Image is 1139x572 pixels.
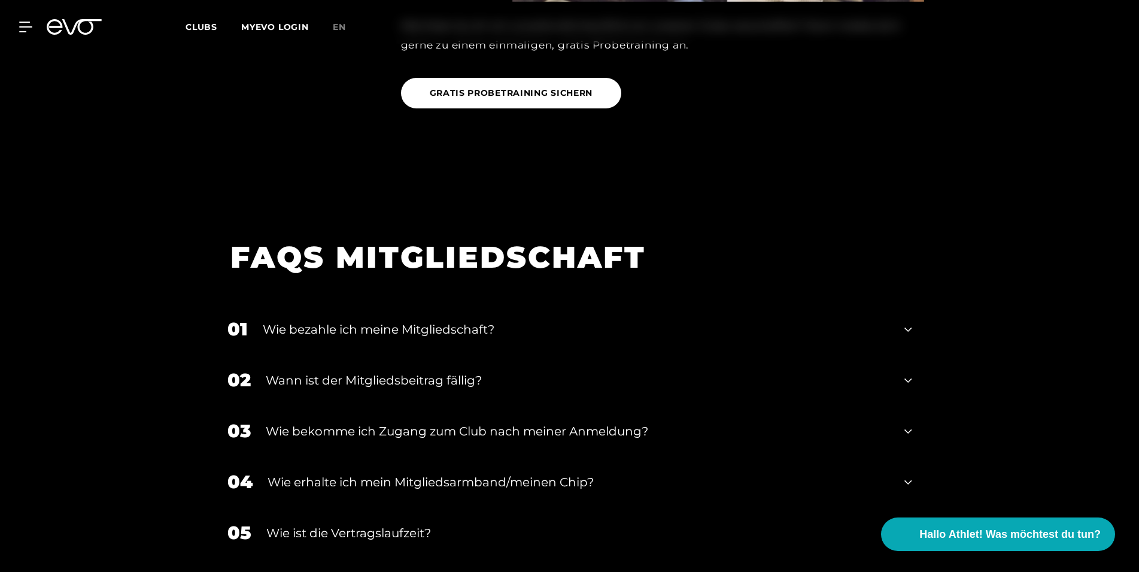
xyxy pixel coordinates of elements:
span: Clubs [186,22,217,32]
a: GRATIS PROBETRAINING SICHERN [401,69,627,117]
div: 04 [227,468,253,495]
div: 02 [227,367,251,394]
span: Hallo Athlet! Was möchtest du tun? [919,526,1101,543]
span: GRATIS PROBETRAINING SICHERN [430,87,593,99]
a: Clubs [186,21,241,32]
div: Wann ist der Mitgliedsbeitrag fällig? [266,371,890,389]
div: Wie ist die Vertragslaufzeit? [266,524,890,542]
div: Wie erhalte ich mein Mitgliedsarmband/meinen Chip? [268,473,890,491]
div: Wie bezahle ich meine Mitgliedschaft? [263,320,890,338]
a: MYEVO LOGIN [241,22,309,32]
h1: FAQS MITGLIEDSCHAFT [230,238,894,277]
div: Wie bekomme ich Zugang zum Club nach meiner Anmeldung? [266,422,890,440]
button: Hallo Athlet! Was möchtest du tun? [881,517,1115,551]
div: 01 [227,316,248,343]
div: 03 [227,417,251,444]
a: en [333,20,360,34]
div: 05 [227,519,251,546]
span: en [333,22,346,32]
